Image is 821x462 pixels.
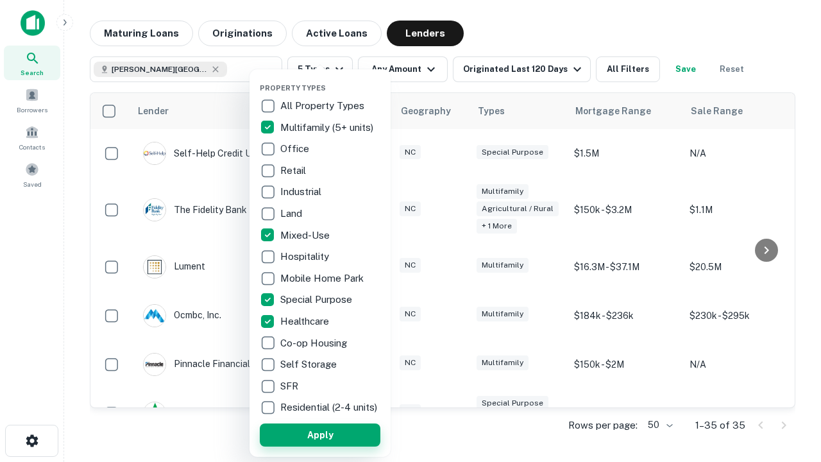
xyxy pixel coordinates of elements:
button: Apply [260,424,380,447]
p: Retail [280,163,309,178]
p: Multifamily (5+ units) [280,120,376,135]
p: Land [280,206,305,221]
p: Hospitality [280,249,332,264]
p: Mobile Home Park [280,271,366,286]
p: Special Purpose [280,292,355,307]
p: SFR [280,379,301,394]
p: Residential (2-4 units) [280,400,380,415]
p: Mixed-Use [280,228,332,243]
p: Healthcare [280,314,332,329]
span: Property Types [260,84,326,92]
p: Self Storage [280,357,339,372]
p: All Property Types [280,98,367,114]
p: Office [280,141,312,157]
p: Co-op Housing [280,336,350,351]
iframe: Chat Widget [757,359,821,421]
p: Industrial [280,184,324,200]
